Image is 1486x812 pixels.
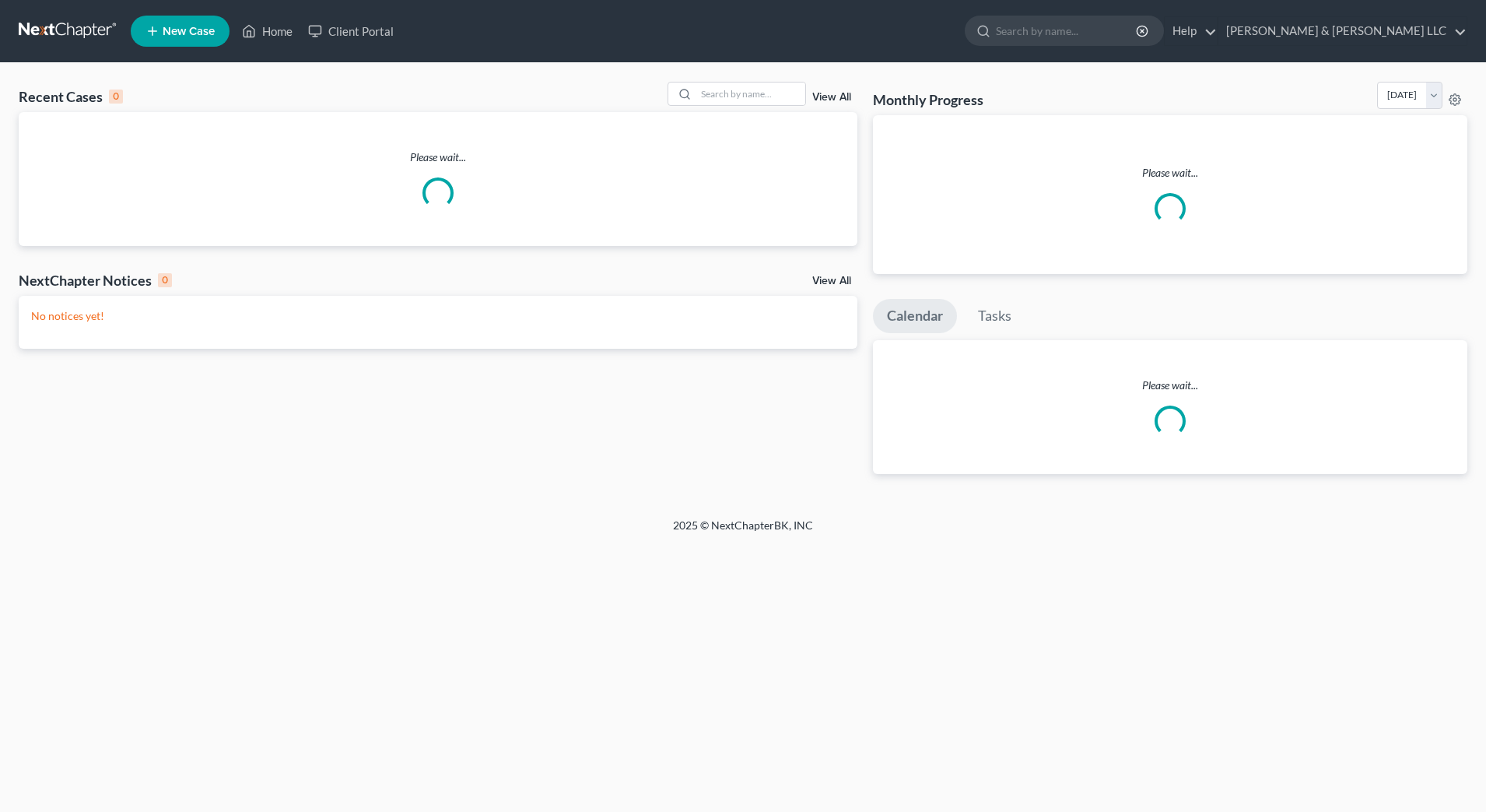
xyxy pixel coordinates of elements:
[696,83,805,105] input: Search by name...
[996,16,1138,45] input: Search by name...
[19,271,172,290] div: NextChapter Notices
[300,518,1186,546] div: 2025 © NextChapterBK, INC
[1218,17,1467,45] a: [PERSON_NAME] & [PERSON_NAME] LLC
[964,299,1025,333] a: Tasks
[812,92,851,103] a: View All
[873,378,1467,393] p: Please wait...
[873,299,957,333] a: Calendar
[812,276,851,286] a: View All
[1165,17,1217,45] a: Help
[158,273,172,287] div: 0
[300,17,401,45] a: Client Portal
[19,87,123,106] div: Recent Cases
[885,165,1455,181] p: Please wait...
[873,90,983,109] h3: Monthly Progress
[31,308,845,324] p: No notices yet!
[234,17,300,45] a: Home
[19,149,857,165] p: Please wait...
[163,26,215,37] span: New Case
[109,90,123,104] div: 0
